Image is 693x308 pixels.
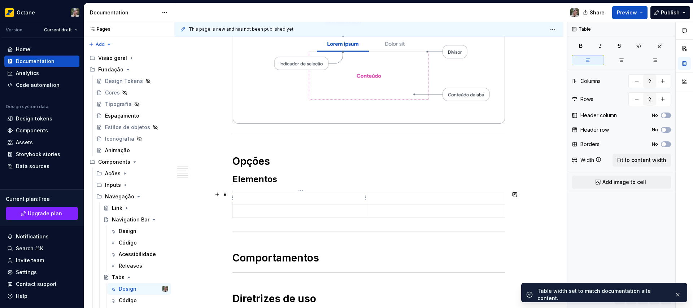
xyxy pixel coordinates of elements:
div: Contact support [16,281,57,288]
div: Link [112,204,122,212]
div: Search ⌘K [16,245,43,252]
button: Contact support [4,278,79,290]
img: Tiago [570,8,579,17]
a: Design Tokens [93,75,171,87]
button: Search ⌘K [4,243,79,254]
div: Navegação [93,191,171,202]
div: Visão geral [98,54,127,62]
span: Add [96,41,105,47]
button: Add [87,39,114,49]
div: Invite team [16,257,44,264]
div: Espaçamento [105,112,139,119]
a: Releases [107,260,171,272]
a: Código [107,295,171,306]
a: Invite team [4,255,79,266]
span: Fit to content width [617,157,666,164]
div: Fundação [98,66,123,73]
a: Navigation Bar [100,214,171,225]
div: Width [580,157,594,164]
div: Components [16,127,48,134]
div: Data sources [16,163,49,170]
div: Help [16,292,27,300]
button: Current draft [41,25,81,35]
a: Assets [4,137,79,148]
div: Releases [119,262,142,269]
a: Upgrade plan [6,207,78,220]
div: Home [16,46,30,53]
button: Help [4,290,79,302]
label: No [652,141,658,147]
button: Add image to cell [572,176,671,189]
a: Acessibilidade [107,248,171,260]
button: Publish [650,6,690,19]
h1: Diretrizes de uso [232,292,505,305]
div: Estilos de objetos [105,124,150,131]
a: Iconografia [93,133,171,145]
label: No [652,127,658,133]
a: Design [107,225,171,237]
div: Header column [580,112,617,119]
div: Documentation [90,9,158,16]
span: Add image to cell [602,179,646,186]
a: Animação [93,145,171,156]
div: Components [98,158,130,166]
span: Share [590,9,605,16]
span: This page is new and has not been published yet. [189,26,295,32]
h2: Elementos [232,173,505,185]
a: Components [4,125,79,136]
div: Table width set to match documentation site content. [537,287,669,302]
div: Iconografia [105,135,134,142]
a: Código [107,237,171,248]
div: Ações [105,170,121,177]
img: Tiago [162,286,168,292]
div: Ações [93,168,171,179]
a: Estilos de objetos [93,122,171,133]
a: Espaçamento [93,110,171,122]
div: Tipografia [105,101,132,108]
button: Notifications [4,231,79,242]
div: Animação [105,147,130,154]
a: Code automation [4,79,79,91]
a: Link [100,202,171,214]
label: No [652,113,658,118]
span: Upgrade plan [28,210,62,217]
span: Publish [661,9,680,16]
div: Code automation [16,82,60,89]
span: Current draft [44,27,72,33]
div: Design [119,228,136,235]
span: Preview [617,9,637,16]
button: OctaneTiago [1,5,82,20]
div: Borders [580,141,600,148]
div: Analytics [16,70,39,77]
a: Settings [4,267,79,278]
div: Design system data [6,104,48,110]
div: Columns [580,78,601,85]
div: Design Tokens [105,78,143,85]
a: Tabs [100,272,171,283]
div: Cores [105,89,120,96]
a: DesignTiago [107,283,171,295]
div: Inputs [93,179,171,191]
div: Design [119,285,136,292]
button: Share [579,6,609,19]
div: Acessibilidade [119,251,156,258]
img: 581ab539-eab2-4498-844d-15cb3a9ce674.png [233,9,505,124]
a: Tipografia [93,98,171,110]
div: Current plan : Free [6,195,78,203]
div: Inputs [105,181,121,189]
img: e8093afa-4b23-4413-bf51-00cde92dbd3f.png [5,8,14,17]
div: Visão geral [87,52,171,64]
div: Storybook stories [16,151,60,158]
img: Tiago [71,8,79,17]
div: Assets [16,139,33,146]
div: Fundação [87,64,171,75]
a: Design tokens [4,113,79,124]
div: Version [6,27,22,33]
div: Código [119,239,137,246]
div: Octane [17,9,35,16]
div: Código [119,297,137,304]
a: Data sources [4,160,79,172]
div: Components [87,156,171,168]
div: Navigation Bar [112,216,149,223]
a: Cores [93,87,171,98]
